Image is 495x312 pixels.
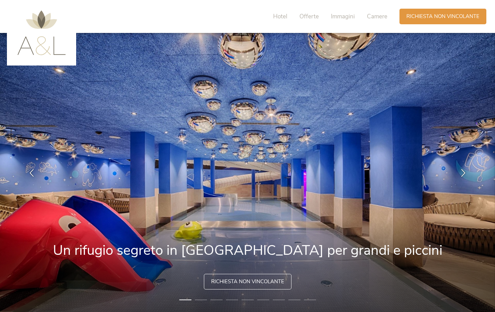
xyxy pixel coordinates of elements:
span: Richiesta non vincolante [211,278,284,285]
span: Offerte [299,12,319,20]
span: Richiesta non vincolante [406,13,479,20]
span: Camere [367,12,387,20]
span: Hotel [273,12,287,20]
img: AMONTI & LUNARIS Wellnessresort [17,10,66,55]
span: Immagini [331,12,355,20]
